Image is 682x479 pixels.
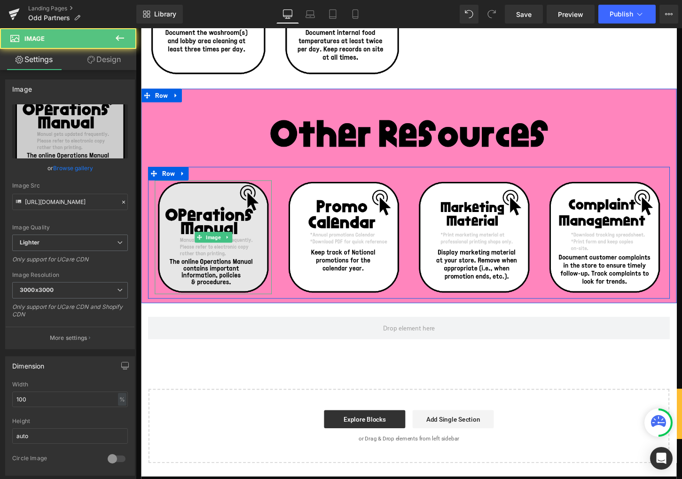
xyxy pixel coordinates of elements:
[460,5,478,24] button: Undo
[6,327,134,349] button: More settings
[288,398,373,416] a: Add Single Section
[12,357,45,370] div: Dimension
[70,49,138,70] a: Design
[299,5,321,24] a: Laptop
[118,393,126,406] div: %
[50,334,87,342] p: More settings
[154,10,176,18] span: Library
[547,5,595,24] a: Preview
[53,160,93,176] a: Browse gallery
[650,447,673,470] div: Open Intercom Messenger
[43,144,55,158] a: Expand / Collapse
[136,5,183,24] a: New Library
[276,5,299,24] a: Desktop
[516,9,532,19] span: Save
[24,35,45,42] span: Image
[558,9,583,19] span: Preview
[12,455,98,464] div: Circle Image
[610,10,633,18] span: Publish
[12,80,32,93] div: Image
[28,14,70,22] span: Odd Partners
[25,144,43,158] span: Row
[12,428,128,444] input: auto
[12,303,128,324] div: Only support for UCare CDN and Shopify CDN
[12,392,128,407] input: auto
[12,256,128,269] div: Only support for UCare CDN
[12,272,128,278] div: Image Resolution
[12,224,128,231] div: Image Quality
[71,212,90,223] span: Image
[482,5,501,24] button: Redo
[12,194,128,210] input: Link
[12,381,128,388] div: Width
[36,63,48,77] a: Expand / Collapse
[196,398,281,416] a: Explore Blocks
[659,5,678,24] button: More
[28,424,541,431] p: or Drag & Drop elements from left sidebar
[12,418,128,424] div: Height
[28,5,136,12] a: Landing Pages
[321,5,344,24] a: Tablet
[12,182,128,189] div: Image Src
[598,5,656,24] button: Publish
[12,163,128,173] div: or
[20,239,39,246] b: Lighter
[20,286,54,293] b: 3000x3000
[556,383,564,421] a: ORDER NOW
[18,63,36,77] span: Row
[344,5,367,24] a: Mobile
[90,212,100,223] a: Expand / Collapse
